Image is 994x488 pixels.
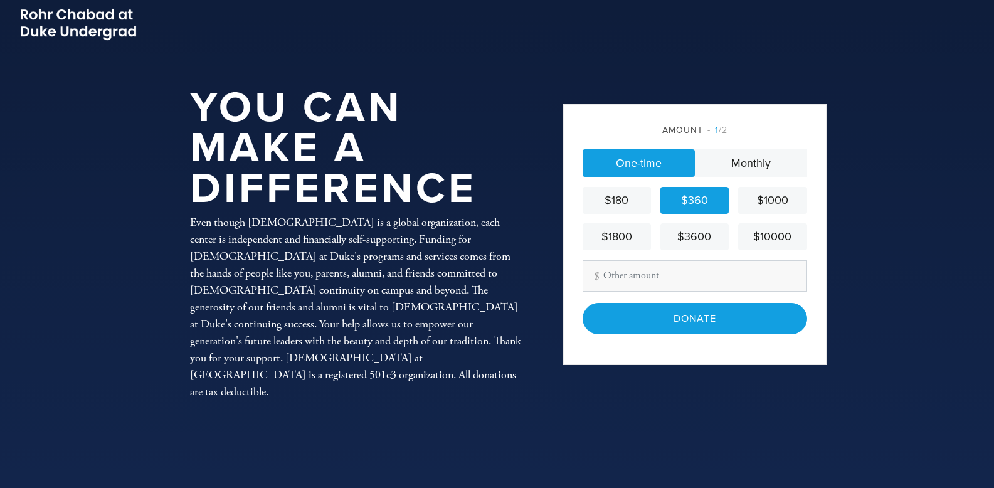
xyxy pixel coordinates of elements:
img: Picture2_0.png [19,6,138,42]
a: $180 [583,187,651,214]
div: $1800 [588,228,646,245]
a: $10000 [738,223,806,250]
div: $1000 [743,192,801,209]
a: Monthly [695,149,807,177]
a: $360 [660,187,729,214]
a: $1000 [738,187,806,214]
input: Donate [583,303,807,334]
div: $360 [665,192,724,209]
input: Other amount [583,260,807,292]
h1: You Can Make a Difference [190,88,522,210]
div: Amount [583,124,807,137]
div: Even though [DEMOGRAPHIC_DATA] is a global organization, each center is independent and financial... [190,214,522,400]
span: /2 [707,125,727,135]
div: $10000 [743,228,801,245]
a: $3600 [660,223,729,250]
span: 1 [715,125,719,135]
div: $180 [588,192,646,209]
div: $3600 [665,228,724,245]
a: One-time [583,149,695,177]
a: $1800 [583,223,651,250]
